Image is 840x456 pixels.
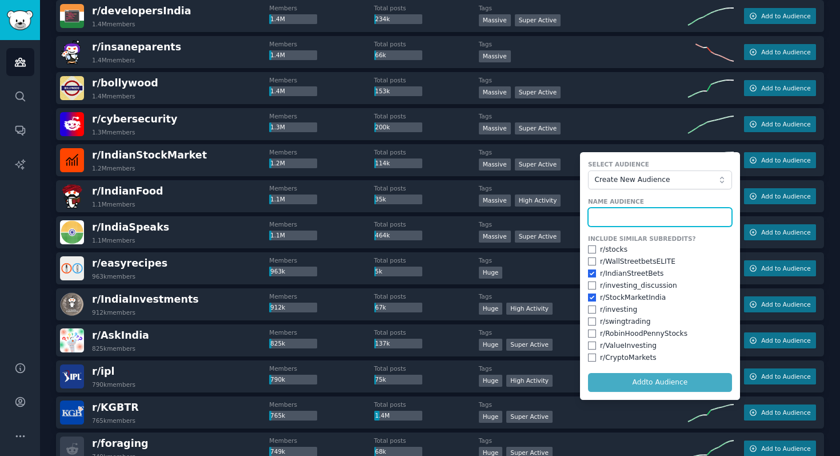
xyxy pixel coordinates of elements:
[374,256,479,264] dt: Total posts
[374,122,422,133] div: 200k
[92,128,135,136] div: 1.3M members
[92,294,199,305] span: r/ IndiaInvestments
[479,292,688,300] dt: Tags
[374,437,479,445] dt: Total posts
[92,185,163,197] span: r/ IndianFood
[60,184,84,208] img: IndianFood
[506,303,553,315] div: High Activity
[761,372,810,380] span: Add to Audience
[92,200,135,208] div: 1.1M members
[594,175,719,185] span: Create New Audience
[479,40,688,48] dt: Tags
[761,409,810,417] span: Add to Audience
[479,76,688,84] dt: Tags
[60,364,84,388] img: ipl
[479,122,511,134] div: Massive
[600,269,663,279] div: r/ IndianStreetBets
[269,267,317,277] div: 963k
[479,148,688,156] dt: Tags
[374,364,479,372] dt: Total posts
[269,437,374,445] dt: Members
[92,380,135,388] div: 790k members
[92,92,135,100] div: 1.4M members
[269,375,317,385] div: 790k
[374,375,422,385] div: 75k
[515,86,561,98] div: Super Active
[60,401,84,425] img: KGBTR
[761,84,810,92] span: Add to Audience
[269,220,374,228] dt: Members
[374,14,422,25] div: 234k
[92,438,149,449] span: r/ foraging
[479,401,688,409] dt: Tags
[269,195,317,205] div: 1.1M
[269,303,317,313] div: 912k
[269,292,374,300] dt: Members
[374,50,422,61] div: 66k
[479,328,688,336] dt: Tags
[479,303,503,315] div: Huge
[744,368,816,384] button: Add to Audience
[92,257,167,269] span: r/ easyrecipes
[479,339,503,351] div: Huge
[92,5,191,17] span: r/ developersIndia
[374,267,422,277] div: 5k
[269,364,374,372] dt: Members
[761,192,810,200] span: Add to Audience
[479,184,688,192] dt: Tags
[479,267,503,279] div: Huge
[269,411,317,421] div: 765k
[92,20,135,28] div: 1.4M members
[374,231,422,241] div: 464k
[374,303,422,313] div: 67k
[269,231,317,241] div: 1.1M
[479,411,503,423] div: Huge
[515,14,561,26] div: Super Active
[600,317,651,327] div: r/ swingtrading
[92,272,135,280] div: 963k members
[60,256,84,280] img: easyrecipes
[744,8,816,24] button: Add to Audience
[374,76,479,84] dt: Total posts
[92,149,207,161] span: r/ IndianStockMarket
[479,195,511,207] div: Massive
[761,264,810,272] span: Add to Audience
[92,308,135,316] div: 912k members
[374,328,479,336] dt: Total posts
[269,401,374,409] dt: Members
[479,231,511,243] div: Massive
[92,164,135,172] div: 1.2M members
[479,256,688,264] dt: Tags
[506,411,553,423] div: Super Active
[600,245,627,255] div: r/ stocks
[761,48,810,56] span: Add to Audience
[269,50,317,61] div: 1.4M
[374,112,479,120] dt: Total posts
[374,292,479,300] dt: Total posts
[600,305,637,315] div: r/ investing
[269,86,317,97] div: 1.4M
[60,4,84,28] img: developersIndia
[269,122,317,133] div: 1.3M
[479,4,688,12] dt: Tags
[374,195,422,205] div: 35k
[600,353,657,363] div: r/ CryptoMarkets
[744,80,816,96] button: Add to Audience
[479,220,688,228] dt: Tags
[60,112,84,136] img: cybersecurity
[269,112,374,120] dt: Members
[374,4,479,12] dt: Total posts
[479,112,688,120] dt: Tags
[744,405,816,421] button: Add to Audience
[479,86,511,98] div: Massive
[92,56,135,64] div: 1.4M members
[60,328,84,352] img: AskIndia
[761,228,810,236] span: Add to Audience
[588,170,732,190] button: Create New Audience
[92,113,177,125] span: r/ cybersecurity
[269,158,317,169] div: 1.2M
[515,122,561,134] div: Super Active
[600,329,687,339] div: r/ RobinHoodPennyStocks
[588,197,732,205] label: Name Audience
[374,184,479,192] dt: Total posts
